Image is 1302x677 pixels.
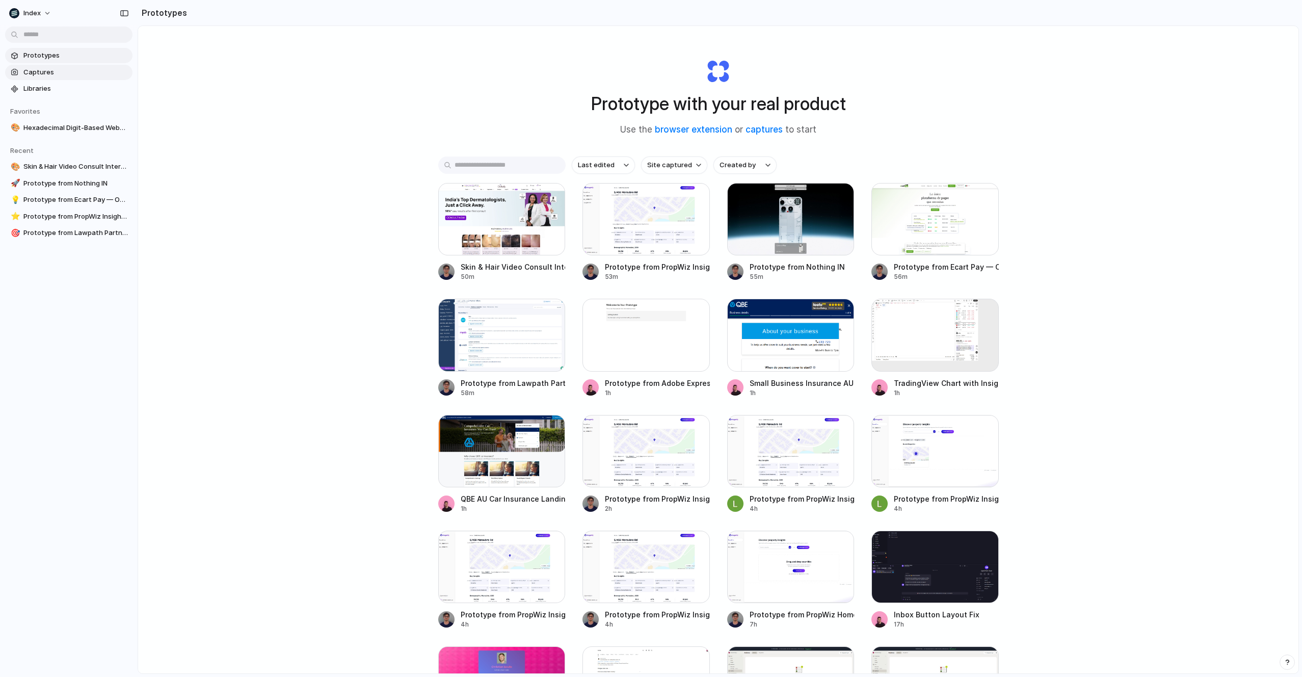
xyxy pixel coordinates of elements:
[720,160,756,170] span: Created by
[713,157,777,174] button: Created by
[605,378,710,388] div: Prototype from Adobe Express
[11,161,18,173] div: 🎨
[9,212,19,222] button: ⭐
[138,7,187,19] h2: Prototypes
[894,378,999,388] div: TradingView Chart with Insights Modal
[894,620,979,629] div: 17h
[582,415,710,513] a: Prototype from PropWiz Insights MaroubraPrototype from PropWiz Insights Maroubra2h
[5,65,132,80] a: Captures
[11,122,18,134] div: 🎨
[605,620,710,629] div: 4h
[572,157,635,174] button: Last edited
[871,415,999,513] a: Prototype from PropWiz Insights Recent PropertiesPrototype from PropWiz Insights Recent Properties4h
[750,609,855,620] div: Prototype from PropWiz Home
[11,177,18,189] div: 🚀
[578,160,615,170] span: Last edited
[5,5,57,21] button: Index
[438,415,566,513] a: QBE AU Car Insurance Landing PageQBE AU Car Insurance Landing Page1h
[582,531,710,629] a: Prototype from PropWiz InsightsPrototype from PropWiz Insights4h
[591,90,846,117] h1: Prototype with your real product
[750,272,845,281] div: 55m
[746,124,783,135] a: captures
[461,388,566,398] div: 58m
[605,609,710,620] div: Prototype from PropWiz Insights
[894,388,999,398] div: 1h
[461,493,566,504] div: QBE AU Car Insurance Landing Page
[620,123,816,137] span: Use the or to start
[750,493,855,504] div: Prototype from PropWiz Insights Maroubra
[23,178,128,189] span: Prototype from Nothing IN
[11,194,18,206] div: 💡
[727,531,855,629] a: Prototype from PropWiz HomePrototype from PropWiz Home7h
[894,609,979,620] div: Inbox Button Layout Fix
[438,183,566,281] a: Skin & Hair Video Consult InterfaceSkin & Hair Video Consult Interface50m
[582,183,710,281] a: Prototype from PropWiz Insights MaroubraPrototype from PropWiz Insights Maroubra53m
[605,272,710,281] div: 53m
[461,272,566,281] div: 50m
[647,160,692,170] span: Site captured
[750,504,855,513] div: 4h
[750,620,855,629] div: 7h
[11,211,18,222] div: ⭐
[23,123,128,133] span: Hexadecimal Digit-Based Website Demo
[750,388,855,398] div: 1h
[23,67,128,77] span: Captures
[11,227,18,239] div: 🎯
[582,299,710,397] a: Prototype from Adobe ExpressPrototype from Adobe Express1h
[438,299,566,397] a: Prototype from Lawpath Partner OffersPrototype from Lawpath Partner Offers58m
[605,493,710,504] div: Prototype from PropWiz Insights Maroubra
[9,178,19,189] button: 🚀
[461,609,566,620] div: Prototype from PropWiz Insights Maroubra
[750,262,845,272] div: Prototype from Nothing IN
[438,531,566,629] a: Prototype from PropWiz Insights MaroubraPrototype from PropWiz Insights Maroubra4h
[727,299,855,397] a: Small Business Insurance AU: Billing Details SectionSmall Business Insurance AU: Billing Details ...
[894,262,999,272] div: Prototype from Ecart Pay — Online Payment Platform
[871,299,999,397] a: TradingView Chart with Insights ModalTradingView Chart with Insights Modal1h
[461,620,566,629] div: 4h
[10,146,34,154] span: Recent
[5,209,132,224] a: ⭐Prototype from PropWiz Insights Maroubra
[894,504,999,513] div: 4h
[871,531,999,629] a: Inbox Button Layout FixInbox Button Layout Fix17h
[23,228,128,238] span: Prototype from Lawpath Partner Offers
[23,195,128,205] span: Prototype from Ecart Pay — Online Payment Platform
[23,50,128,61] span: Prototypes
[461,262,566,272] div: Skin & Hair Video Consult Interface
[5,159,132,174] a: 🎨Skin & Hair Video Consult Interface
[727,183,855,281] a: Prototype from Nothing INPrototype from Nothing IN55m
[9,123,19,133] button: 🎨
[9,228,19,238] button: 🎯
[894,493,999,504] div: Prototype from PropWiz Insights Recent Properties
[894,272,999,281] div: 56m
[605,388,710,398] div: 1h
[5,192,132,207] a: 💡Prototype from Ecart Pay — Online Payment Platform
[605,262,710,272] div: Prototype from PropWiz Insights Maroubra
[9,162,19,172] button: 🎨
[727,415,855,513] a: Prototype from PropWiz Insights MaroubraPrototype from PropWiz Insights Maroubra4h
[23,162,128,172] span: Skin & Hair Video Consult Interface
[461,378,566,388] div: Prototype from Lawpath Partner Offers
[641,157,707,174] button: Site captured
[23,8,41,18] span: Index
[5,176,132,191] a: 🚀Prototype from Nothing IN
[23,84,128,94] span: Libraries
[461,504,566,513] div: 1h
[23,212,128,222] span: Prototype from PropWiz Insights Maroubra
[750,378,855,388] div: Small Business Insurance AU: Billing Details Section
[871,183,999,281] a: Prototype from Ecart Pay — Online Payment PlatformPrototype from Ecart Pay — Online Payment Platf...
[5,225,132,241] a: 🎯Prototype from Lawpath Partner Offers
[9,195,19,205] button: 💡
[605,504,710,513] div: 2h
[10,107,40,115] span: Favorites
[5,120,132,136] a: 🎨Hexadecimal Digit-Based Website Demo
[5,81,132,96] a: Libraries
[655,124,732,135] a: browser extension
[5,48,132,63] a: Prototypes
